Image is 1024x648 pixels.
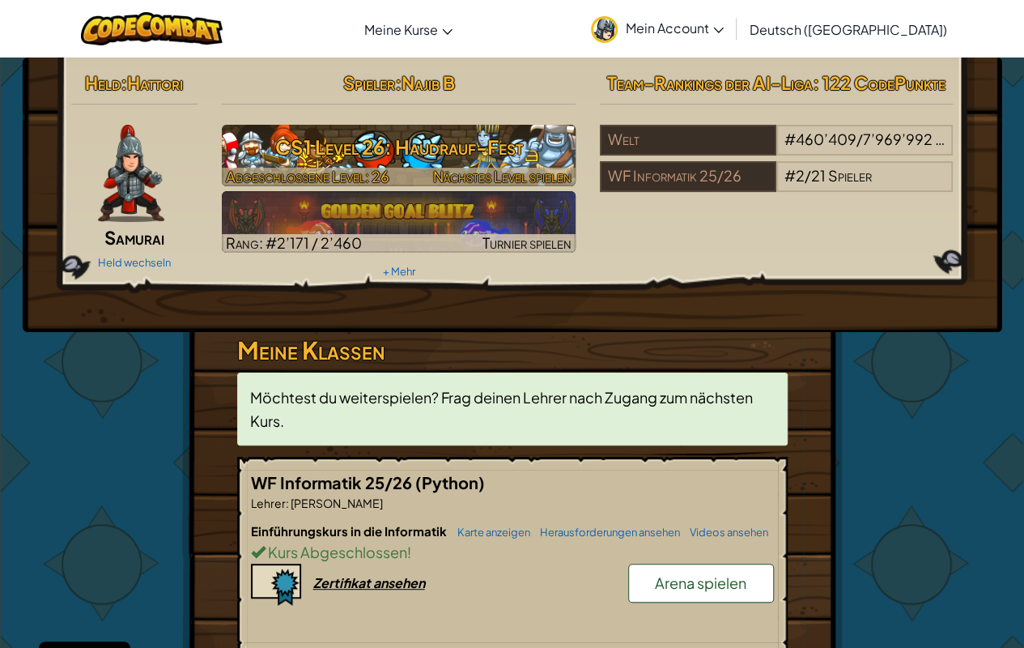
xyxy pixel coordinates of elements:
span: Turnier spielen [482,233,571,252]
span: / [856,130,863,148]
a: WF Informatik 25/26#2/21Spieler [600,177,954,195]
a: Videos ansehen [682,526,768,539]
div: Welt [600,125,776,156]
span: 7’969’992 [863,130,933,148]
span: # [784,130,796,148]
img: CS1 Level 26: Haudrauf-Fest [222,125,576,186]
img: CodeCombat logo [81,12,223,45]
a: Deutsch ([GEOGRAPHIC_DATA]) [741,7,955,51]
span: Team-Rankings der AI-Liga [607,71,813,94]
span: Kurs Abgeschlossen [266,543,407,561]
span: 460’409 [796,130,856,148]
span: WF Informatik 25/26 [251,472,415,492]
a: Mein Account [583,3,732,54]
span: Rang: #2’171 / 2’460 [226,233,362,252]
span: : [394,71,401,94]
span: Lehrer [251,496,286,510]
span: Arena spielen [655,573,746,592]
span: Nächstes Level spielen [433,167,571,185]
a: Karte anzeigen [449,526,530,539]
a: + Mehr [382,265,414,278]
span: Abgeschlossene Level: 26 [226,167,389,185]
span: Held [85,71,121,94]
span: : [286,496,289,510]
span: 21 [811,166,826,185]
span: (Python) [415,472,485,492]
span: Einführungskurs in die Informatik [251,523,449,539]
span: : [121,71,127,94]
span: Najib B [401,71,454,94]
span: Mein Account [626,19,724,36]
a: Zertifikat ansehen [251,574,425,591]
h3: CS1 Level 26: Haudrauf-Fest [222,129,576,165]
span: # [784,166,796,185]
span: / [805,166,811,185]
img: avatar [591,16,618,43]
span: 2 [796,166,805,185]
a: Nächstes Level spielen [222,125,576,186]
span: Samurai [104,226,164,249]
span: ! [407,543,411,561]
img: Golden Goal [222,191,576,253]
span: : 122 CodePunkte [813,71,945,94]
span: Spieler [828,166,872,185]
a: Herausforderungen ansehen [532,526,680,539]
a: Held wechseln [98,256,171,269]
span: Möchtest du weiterspielen? Frag deinen Lehrer nach Zugang zum nächsten Kurs. [250,388,753,430]
span: Hattori [127,71,183,94]
a: Welt#460’409/7’969’992Spieler [600,140,954,159]
div: Zertifikat ansehen [313,574,425,591]
img: samurai.pose.png [98,125,164,222]
img: certificate-icon.png [251,564,301,606]
a: Meine Kurse [356,7,461,51]
span: [PERSON_NAME] [289,496,383,510]
a: Rang: #2’171 / 2’460Turnier spielen [222,191,576,253]
span: Deutsch ([GEOGRAPHIC_DATA]) [750,21,947,38]
h3: Meine Klassen [237,332,788,369]
span: Spieler [342,71,394,94]
span: Meine Kurse [364,21,438,38]
div: WF Informatik 25/26 [600,161,776,192]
